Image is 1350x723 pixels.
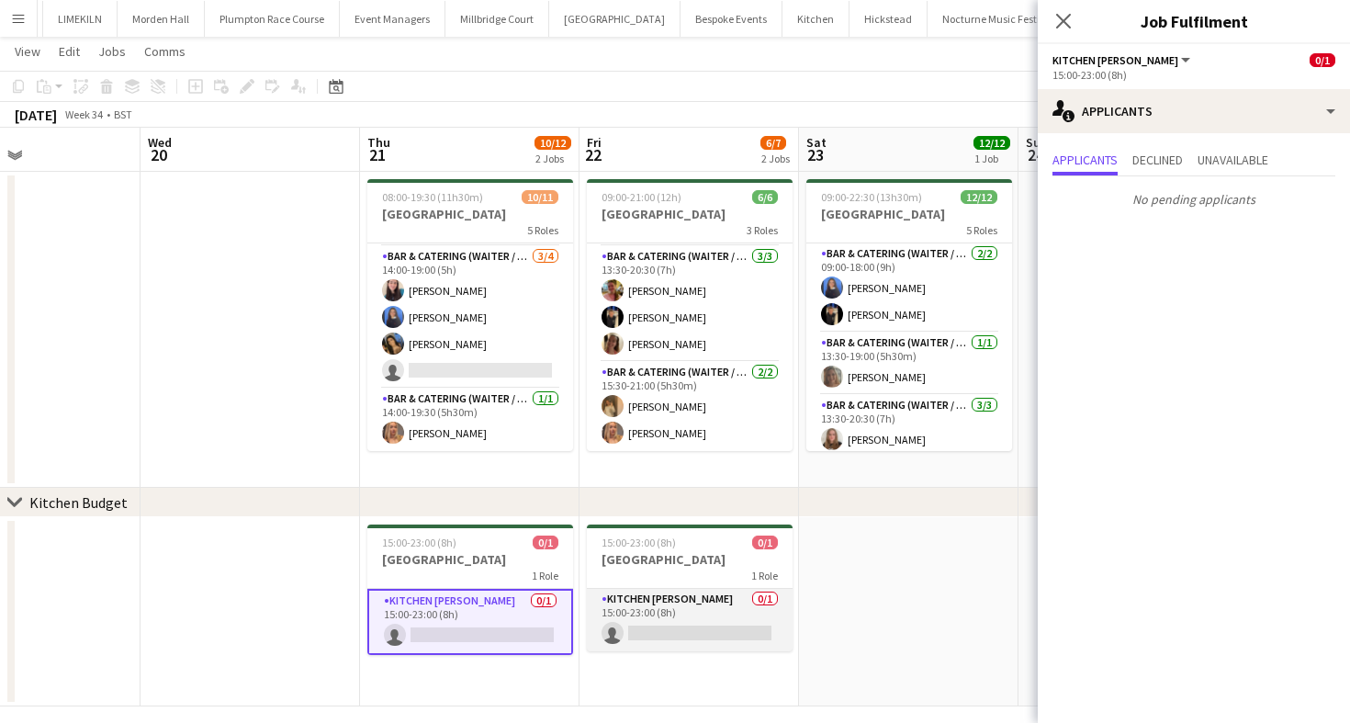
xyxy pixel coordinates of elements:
span: Sun [1026,134,1048,151]
span: 23 [804,144,827,165]
app-card-role: Bar & Catering (Waiter / waitress)2/215:30-21:00 (5h30m)[PERSON_NAME][PERSON_NAME] [587,362,793,451]
span: Kitchen Porter [1052,53,1178,67]
button: LIMEKILN [43,1,118,37]
h3: [GEOGRAPHIC_DATA] [367,551,573,568]
span: 09:00-21:00 (12h) [602,190,681,204]
span: 15:00-23:00 (8h) [382,536,456,549]
app-job-card: 15:00-23:00 (8h)0/1[GEOGRAPHIC_DATA]1 RoleKitchen [PERSON_NAME]0/115:00-23:00 (8h) [367,525,573,655]
span: 10/12 [534,136,571,150]
h3: Job Fulfilment [1038,9,1350,33]
span: 5 Roles [527,223,558,237]
h3: [GEOGRAPHIC_DATA] [587,551,793,568]
button: Millbridge Court [445,1,549,37]
button: Kitchen [PERSON_NAME] [1052,53,1193,67]
div: [DATE] [15,106,57,124]
span: 15:00-23:00 (8h) [602,536,676,549]
button: Morden Hall [118,1,205,37]
span: Declined [1132,153,1183,166]
span: 09:00-22:30 (13h30m) [821,190,922,204]
a: Comms [137,40,193,63]
span: Fri [587,134,602,151]
h3: [GEOGRAPHIC_DATA] [367,206,573,222]
button: Kitchen [782,1,849,37]
span: Comms [144,43,186,60]
button: Hickstead [849,1,928,37]
div: BST [114,107,132,121]
a: Edit [51,40,87,63]
div: 2 Jobs [535,152,570,165]
app-card-role: Bar & Catering (Waiter / waitress)3/313:30-20:30 (7h)[PERSON_NAME][PERSON_NAME][PERSON_NAME] [587,246,793,362]
p: No pending applicants [1038,184,1350,215]
app-card-role: Bar & Catering (Waiter / waitress)1/113:30-19:00 (5h30m)[PERSON_NAME] [806,333,1012,395]
span: Jobs [98,43,126,60]
app-card-role: Kitchen [PERSON_NAME]0/115:00-23:00 (8h) [367,589,573,655]
app-card-role: Bar & Catering (Waiter / waitress)3/414:00-19:00 (5h)[PERSON_NAME][PERSON_NAME][PERSON_NAME] [367,246,573,389]
span: Sat [806,134,827,151]
span: Wed [148,134,172,151]
button: [GEOGRAPHIC_DATA] [549,1,681,37]
span: 0/1 [752,536,778,549]
button: Bespoke Events [681,1,782,37]
span: 1 Role [532,569,558,582]
span: Week 34 [61,107,107,121]
div: 1 Job [974,152,1009,165]
span: 6/7 [760,136,786,150]
span: Edit [59,43,80,60]
span: 0/1 [1310,53,1335,67]
span: Unavailable [1198,153,1268,166]
span: 20 [145,144,172,165]
span: Thu [367,134,390,151]
h3: [GEOGRAPHIC_DATA] [587,206,793,222]
app-card-role: Bar & Catering (Waiter / waitress)3/313:30-20:30 (7h)[PERSON_NAME] [806,395,1012,511]
span: View [15,43,40,60]
div: 15:00-23:00 (8h) [1052,68,1335,82]
button: Plumpton Race Course [205,1,340,37]
button: Event Managers [340,1,445,37]
span: 1 Role [751,569,778,582]
span: 0/1 [533,536,558,549]
span: 21 [365,144,390,165]
span: 3 Roles [747,223,778,237]
span: 12/12 [973,136,1010,150]
app-card-role: Kitchen [PERSON_NAME]0/115:00-23:00 (8h) [587,589,793,651]
a: View [7,40,48,63]
app-card-role: Bar & Catering (Waiter / waitress)2/209:00-18:00 (9h)[PERSON_NAME][PERSON_NAME] [806,243,1012,333]
span: 12/12 [961,190,997,204]
span: Applicants [1052,153,1118,166]
div: Applicants [1038,89,1350,133]
span: 5 Roles [966,223,997,237]
span: 6/6 [752,190,778,204]
app-job-card: 09:00-21:00 (12h)6/6[GEOGRAPHIC_DATA]3 RolesBar & Catering (Waiter / waitress)1/109:00-18:30 (9h3... [587,179,793,451]
button: Nocturne Music Festival [928,1,1070,37]
a: Jobs [91,40,133,63]
div: Kitchen Budget [29,493,128,512]
app-card-role: Bar & Catering (Waiter / waitress)1/114:00-19:30 (5h30m)[PERSON_NAME] [367,389,573,451]
span: 22 [584,144,602,165]
app-job-card: 15:00-23:00 (8h)0/1[GEOGRAPHIC_DATA]1 RoleKitchen [PERSON_NAME]0/115:00-23:00 (8h) [587,525,793,651]
div: 2 Jobs [761,152,790,165]
span: 10/11 [522,190,558,204]
app-job-card: 08:00-19:30 (11h30m)10/11[GEOGRAPHIC_DATA]5 RolesBar & Catering (Waiter / waitress)1/111:30-19:00... [367,179,573,451]
span: 24 [1023,144,1048,165]
h3: [GEOGRAPHIC_DATA] [806,206,1012,222]
app-job-card: 09:00-22:30 (13h30m)12/12[GEOGRAPHIC_DATA]5 RolesBar & Catering (Waiter / waitress)2/209:00-18:00... [806,179,1012,451]
span: 08:00-19:30 (11h30m) [382,190,483,204]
